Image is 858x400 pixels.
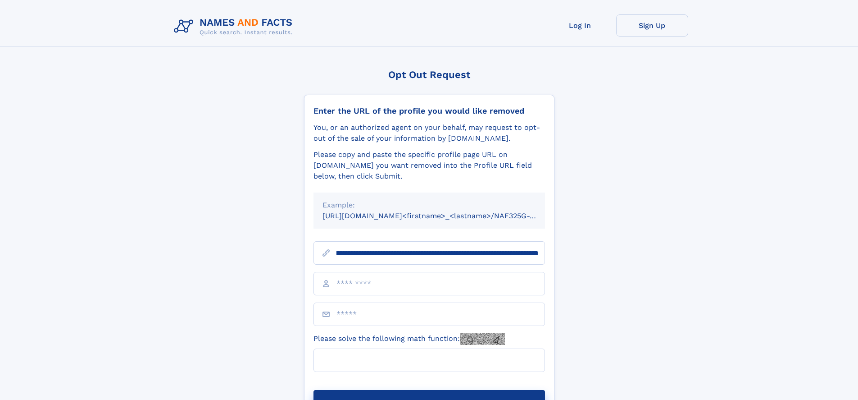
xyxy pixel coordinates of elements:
[322,200,536,211] div: Example:
[322,211,562,220] small: [URL][DOMAIN_NAME]<firstname>_<lastname>/NAF325G-xxxxxxxx
[616,14,688,37] a: Sign Up
[313,333,505,345] label: Please solve the following math function:
[170,14,300,39] img: Logo Names and Facts
[313,122,545,144] div: You, or an authorized agent on your behalf, may request to opt-out of the sale of your informatio...
[544,14,616,37] a: Log In
[313,106,545,116] div: Enter the URL of the profile you would like removed
[313,149,545,182] div: Please copy and paste the specific profile page URL on [DOMAIN_NAME] you want removed into the Pr...
[304,69,554,80] div: Opt Out Request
